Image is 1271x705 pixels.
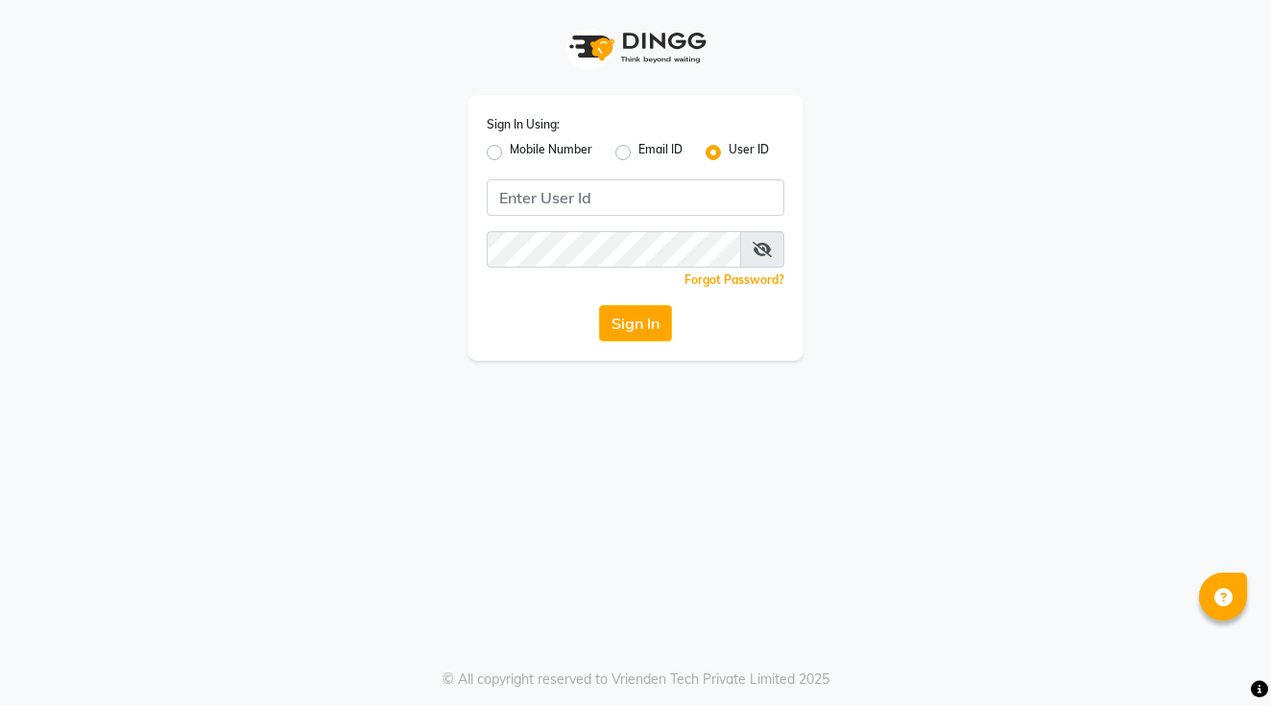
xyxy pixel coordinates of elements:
label: Mobile Number [510,141,592,164]
label: User ID [729,141,769,164]
label: Sign In Using: [487,116,560,133]
img: logo1.svg [559,19,712,76]
iframe: chat widget [1190,628,1252,686]
input: Username [487,231,741,268]
label: Email ID [638,141,683,164]
a: Forgot Password? [684,272,784,287]
input: Username [487,179,784,216]
button: Sign In [599,305,672,341]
